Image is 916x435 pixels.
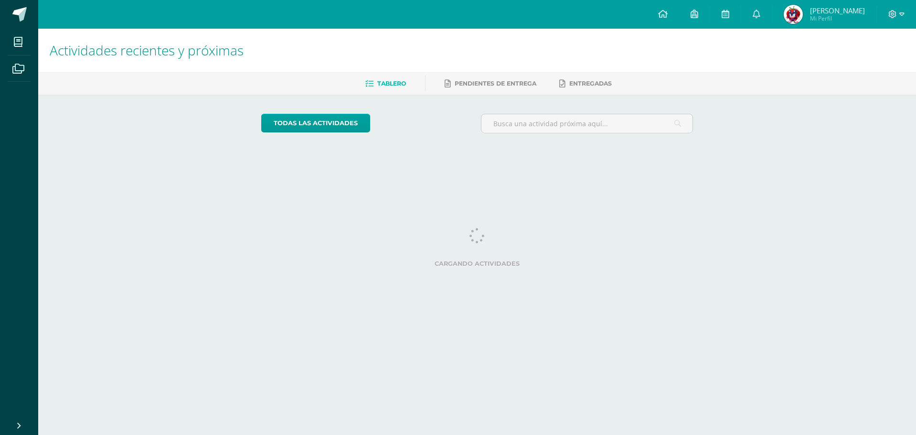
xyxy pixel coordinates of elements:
[365,76,406,91] a: Tablero
[569,80,612,87] span: Entregadas
[559,76,612,91] a: Entregadas
[261,114,370,132] a: todas las Actividades
[377,80,406,87] span: Tablero
[481,114,693,133] input: Busca una actividad próxima aquí...
[445,76,536,91] a: Pendientes de entrega
[455,80,536,87] span: Pendientes de entrega
[50,41,244,59] span: Actividades recientes y próximas
[810,6,865,15] span: [PERSON_NAME]
[810,14,865,22] span: Mi Perfil
[261,260,693,267] label: Cargando actividades
[784,5,803,24] img: 845c419f23f6f36a0fa8c9d3b3da8247.png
